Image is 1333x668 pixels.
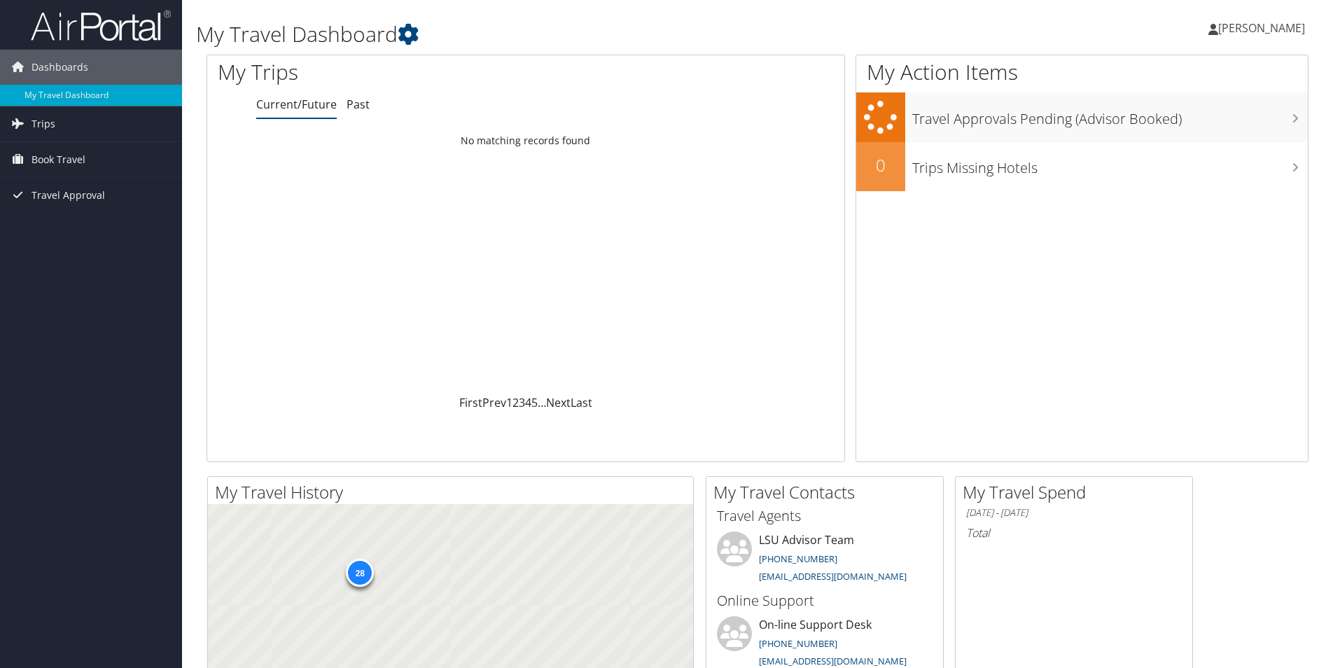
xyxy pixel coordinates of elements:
h3: Trips Missing Hotels [912,151,1308,178]
a: Prev [482,395,506,410]
div: 28 [346,559,374,587]
h1: My Trips [218,57,568,87]
a: 4 [525,395,531,410]
span: Dashboards [32,50,88,85]
span: … [538,395,546,410]
h1: My Travel Dashboard [196,20,944,49]
span: Book Travel [32,142,85,177]
td: No matching records found [207,128,844,153]
a: Last [571,395,592,410]
span: Travel Approval [32,178,105,213]
a: 5 [531,395,538,410]
a: Travel Approvals Pending (Advisor Booked) [856,92,1308,142]
h3: Travel Agents [717,506,933,526]
span: Trips [32,106,55,141]
a: Next [546,395,571,410]
h6: Total [966,525,1182,541]
a: 2 [512,395,519,410]
h6: [DATE] - [DATE] [966,506,1182,520]
a: Current/Future [256,97,337,112]
h3: Online Support [717,591,933,611]
a: 0Trips Missing Hotels [856,142,1308,191]
span: [PERSON_NAME] [1218,20,1305,36]
img: airportal-logo.png [31,9,171,42]
h2: My Travel History [215,480,693,504]
h2: My Travel Contacts [713,480,943,504]
li: LSU Advisor Team [710,531,940,589]
a: [PERSON_NAME] [1208,7,1319,49]
a: [PHONE_NUMBER] [759,637,837,650]
h3: Travel Approvals Pending (Advisor Booked) [912,102,1308,129]
a: Past [347,97,370,112]
a: [EMAIL_ADDRESS][DOMAIN_NAME] [759,655,907,667]
h2: 0 [856,153,905,177]
a: [PHONE_NUMBER] [759,552,837,565]
h2: My Travel Spend [963,480,1192,504]
a: 3 [519,395,525,410]
h1: My Action Items [856,57,1308,87]
a: 1 [506,395,512,410]
a: [EMAIL_ADDRESS][DOMAIN_NAME] [759,570,907,583]
a: First [459,395,482,410]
